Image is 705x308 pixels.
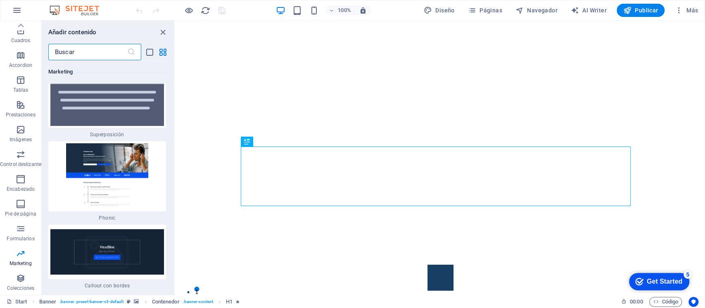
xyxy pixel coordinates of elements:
img: overlay-default.svg [50,62,164,126]
i: El elemento contiene una animación [236,299,240,304]
i: Este elemento contiene un fondo [134,299,139,304]
button: AI Writer [567,4,610,17]
span: . banner-content [183,297,213,307]
span: Superposición [48,131,166,138]
button: Código [649,297,682,307]
button: Más [671,4,701,17]
input: Buscar [48,44,127,60]
button: Publicar [617,4,665,17]
div: Get Started 5 items remaining, 0% complete [5,4,65,21]
button: grid-view [158,47,168,57]
i: Este elemento es un preajuste personalizable [127,299,131,304]
span: Diseño [424,6,455,14]
span: Páginas [468,6,502,14]
button: reload [200,5,210,15]
span: Código [653,297,678,307]
h6: Marketing [48,67,166,77]
img: Editor Logo [47,5,109,15]
div: Superposición [48,60,166,138]
span: . banner .preset-banner-v3-default [59,297,123,307]
span: Navegador [515,6,558,14]
button: Diseño [420,4,458,17]
div: Callout con bordes [48,225,166,289]
h6: 100% [338,5,351,15]
h6: Tiempo de la sesión [621,297,643,307]
button: list-view [145,47,154,57]
span: Haz clic para seleccionar y doble clic para editar [39,297,57,307]
button: Navegador [512,4,561,17]
button: 1 [19,266,24,271]
button: Páginas [465,4,506,17]
button: Usercentrics [688,297,698,307]
div: 5 [59,2,67,10]
span: Más [674,6,698,14]
p: Imágenes [9,136,32,143]
span: Publicar [623,6,658,14]
div: Get Started [22,9,58,17]
img: callout-border.png [50,229,164,275]
p: Accordion [9,62,32,69]
span: AI Writer [571,6,607,14]
i: Volver a cargar página [201,6,210,15]
span: 00 00 [630,297,643,307]
p: Prestaciones [6,111,35,118]
p: Pie de página [5,211,36,217]
span: Phonic [48,215,166,221]
p: Cuadros [11,37,31,44]
i: Al redimensionar, ajustar el nivel de zoom automáticamente para ajustarse al dispositivo elegido. [359,7,367,14]
button: Haz clic para salir del modo de previsualización y seguir editando [184,5,194,15]
div: Diseño (Ctrl+Alt+Y) [420,4,458,17]
img: Screenshot_2019-06-19SitejetTemplate-BlankRedesign-Berlin7.png [50,143,164,209]
a: Haz clic para cancelar la selección y doble clic para abrir páginas [7,297,27,307]
span: Haz clic para seleccionar y doble clic para editar [152,297,180,307]
p: Marketing [9,260,32,267]
button: 100% [325,5,355,15]
div: Phonic [48,141,166,221]
span: Haz clic para seleccionar y doble clic para editar [226,297,233,307]
span: : [636,299,637,305]
nav: breadcrumb [39,297,240,307]
button: close panel [158,27,168,37]
h6: Añadir contenido [48,27,96,37]
p: Encabezado [7,186,35,192]
p: Colecciones [7,285,34,291]
p: Tablas [13,87,28,93]
p: Formularios [7,235,34,242]
span: Callout con bordes [48,282,166,289]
